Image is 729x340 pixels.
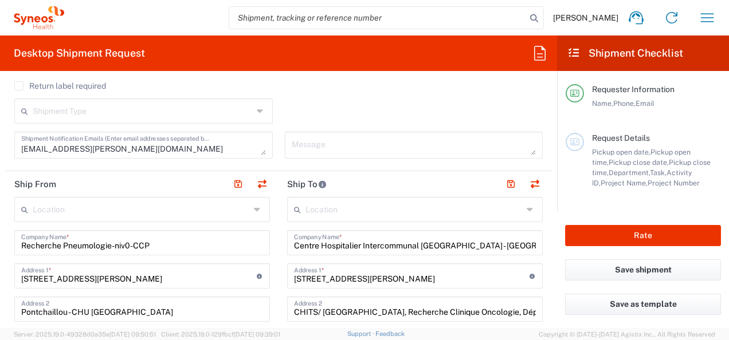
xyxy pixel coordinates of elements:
span: Project Name, [601,179,648,187]
h2: Shipment Checklist [567,46,683,60]
a: Support [347,330,376,337]
label: Return label required [14,81,106,90]
h2: Ship From [14,179,56,190]
span: Name, [592,99,613,108]
span: Email [636,99,654,108]
span: Pickup open date, [592,148,650,156]
span: Request Details [592,133,650,143]
span: Server: 2025.19.0-49328d0a35e [14,331,156,338]
span: [DATE] 09:39:01 [234,331,280,338]
span: Phone, [613,99,636,108]
span: Pickup close date, [609,158,669,167]
button: Save shipment [565,259,721,280]
span: Requester Information [592,85,675,94]
h2: Desktop Shipment Request [14,46,145,60]
span: [PERSON_NAME] [553,13,618,23]
h2: Ship To [287,179,327,190]
button: Rate [565,225,721,246]
span: Copyright © [DATE]-[DATE] Agistix Inc., All Rights Reserved [539,329,715,339]
a: Feedback [375,330,405,337]
span: Task, [650,168,667,177]
button: Save as template [565,294,721,315]
span: Department, [609,168,650,177]
span: [DATE] 09:50:51 [109,331,156,338]
span: Project Number [648,179,700,187]
input: Shipment, tracking or reference number [229,7,526,29]
span: Client: 2025.19.0-129fbcf [161,331,280,338]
